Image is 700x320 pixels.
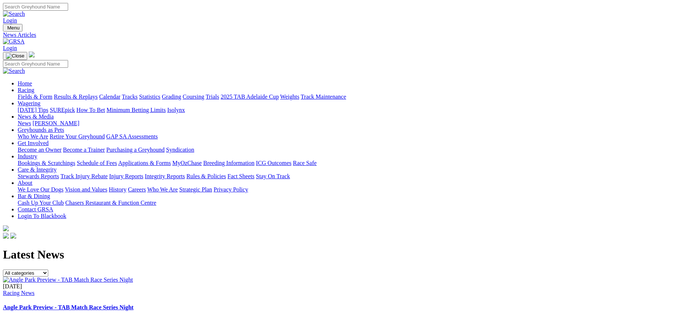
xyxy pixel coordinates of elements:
div: Greyhounds as Pets [18,133,697,140]
a: Grading [162,94,181,100]
a: Bar & Dining [18,193,50,199]
a: Login [3,17,17,24]
a: Get Involved [18,140,49,146]
input: Search [3,60,68,68]
img: Close [6,53,24,59]
a: Racing [18,87,34,93]
a: Fields & Form [18,94,52,100]
img: GRSA [3,38,25,45]
img: logo-grsa-white.png [29,52,35,57]
div: Care & Integrity [18,173,697,180]
div: Wagering [18,107,697,113]
div: Racing [18,94,697,100]
a: Stewards Reports [18,173,59,179]
a: Syndication [166,147,194,153]
a: Vision and Values [65,186,107,193]
a: Minimum Betting Limits [106,107,166,113]
a: About [18,180,32,186]
a: Stay On Track [256,173,290,179]
a: Who We Are [18,133,48,140]
a: Contact GRSA [18,206,53,212]
a: Cash Up Your Club [18,200,64,206]
a: Greyhounds as Pets [18,127,64,133]
a: Bookings & Scratchings [18,160,75,166]
a: Become a Trainer [63,147,105,153]
a: News Articles [3,32,697,38]
a: Chasers Restaurant & Function Centre [65,200,156,206]
a: Angle Park Preview - TAB Match Race Series Night [3,304,134,310]
a: Calendar [99,94,120,100]
a: Track Injury Rebate [60,173,108,179]
a: Who We Are [147,186,178,193]
a: Login To Blackbook [18,213,66,219]
a: Track Maintenance [301,94,346,100]
a: 2025 TAB Adelaide Cup [221,94,279,100]
a: Care & Integrity [18,166,57,173]
a: We Love Our Dogs [18,186,63,193]
a: SUREpick [50,107,75,113]
div: Industry [18,160,697,166]
span: Menu [7,25,20,31]
img: Search [3,11,25,17]
img: twitter.svg [10,233,16,239]
a: Become an Owner [18,147,61,153]
a: Fact Sheets [228,173,254,179]
a: Breeding Information [203,160,254,166]
span: [DATE] [3,283,22,289]
div: Bar & Dining [18,200,697,206]
img: Angle Park Preview - TAB Match Race Series Night [3,277,133,283]
a: Isolynx [167,107,185,113]
a: Strategic Plan [179,186,212,193]
a: Retire Your Greyhound [50,133,105,140]
a: Tracks [122,94,138,100]
a: Wagering [18,100,41,106]
a: MyOzChase [172,160,202,166]
a: Injury Reports [109,173,143,179]
a: Rules & Policies [186,173,226,179]
button: Toggle navigation [3,24,22,32]
img: logo-grsa-white.png [3,225,9,231]
a: How To Bet [77,107,105,113]
a: Privacy Policy [214,186,248,193]
a: Results & Replays [54,94,98,100]
a: Industry [18,153,37,159]
a: [DATE] Tips [18,107,48,113]
div: About [18,186,697,193]
h1: Latest News [3,248,697,261]
div: Get Involved [18,147,697,153]
a: Racing News [3,290,35,296]
a: Integrity Reports [145,173,185,179]
a: Trials [205,94,219,100]
img: facebook.svg [3,233,9,239]
a: Careers [128,186,146,193]
a: News & Media [18,113,54,120]
a: Weights [280,94,299,100]
a: News [18,120,31,126]
a: ICG Outcomes [256,160,291,166]
a: Home [18,80,32,87]
a: GAP SA Assessments [106,133,158,140]
img: Search [3,68,25,74]
input: Search [3,3,68,11]
button: Toggle navigation [3,52,27,60]
a: Login [3,45,17,51]
a: [PERSON_NAME] [32,120,79,126]
a: Schedule of Fees [77,160,117,166]
a: Purchasing a Greyhound [106,147,165,153]
div: News & Media [18,120,697,127]
a: History [109,186,126,193]
a: Applications & Forms [118,160,171,166]
a: Race Safe [293,160,316,166]
a: Statistics [139,94,161,100]
a: Coursing [183,94,204,100]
